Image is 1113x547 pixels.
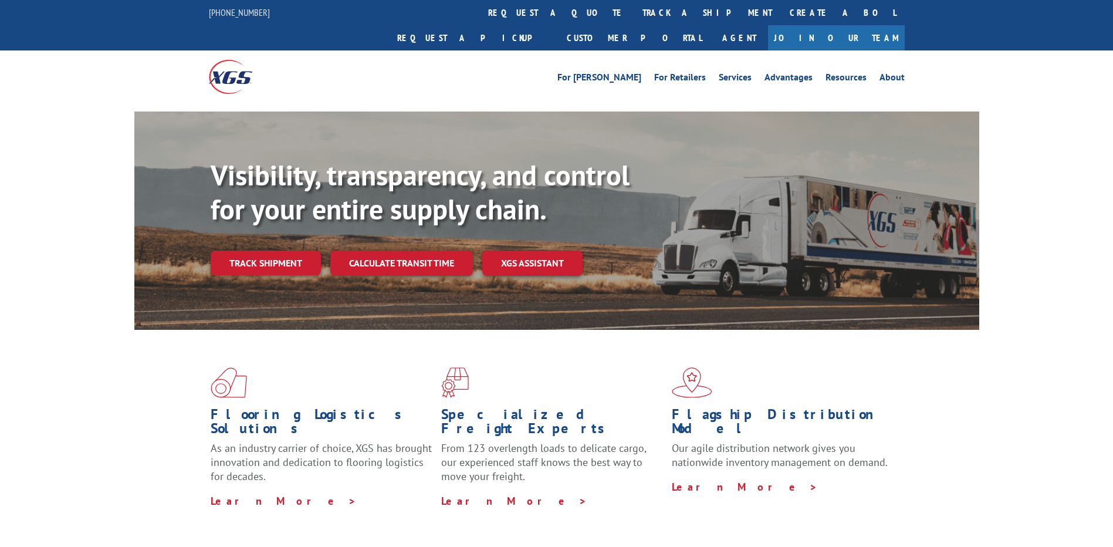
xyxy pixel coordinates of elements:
span: Our agile distribution network gives you nationwide inventory management on demand. [672,441,888,469]
a: Request a pickup [388,25,558,50]
a: Resources [826,73,867,86]
a: Services [719,73,752,86]
a: Advantages [764,73,813,86]
a: Customer Portal [558,25,711,50]
p: From 123 overlength loads to delicate cargo, our experienced staff knows the best way to move you... [441,441,663,494]
img: xgs-icon-flagship-distribution-model-red [672,367,712,398]
a: XGS ASSISTANT [482,251,583,276]
a: For Retailers [654,73,706,86]
a: About [879,73,905,86]
a: Calculate transit time [330,251,473,276]
a: Learn More > [211,494,357,508]
h1: Flagship Distribution Model [672,407,894,441]
img: xgs-icon-total-supply-chain-intelligence-red [211,367,247,398]
span: As an industry carrier of choice, XGS has brought innovation and dedication to flooring logistics... [211,441,432,483]
img: xgs-icon-focused-on-flooring-red [441,367,469,398]
h1: Flooring Logistics Solutions [211,407,432,441]
a: Learn More > [441,494,587,508]
a: [PHONE_NUMBER] [209,6,270,18]
a: Learn More > [672,480,818,494]
b: Visibility, transparency, and control for your entire supply chain. [211,157,630,227]
a: Agent [711,25,768,50]
h1: Specialized Freight Experts [441,407,663,441]
a: For [PERSON_NAME] [557,73,641,86]
a: Track shipment [211,251,321,275]
a: Join Our Team [768,25,905,50]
